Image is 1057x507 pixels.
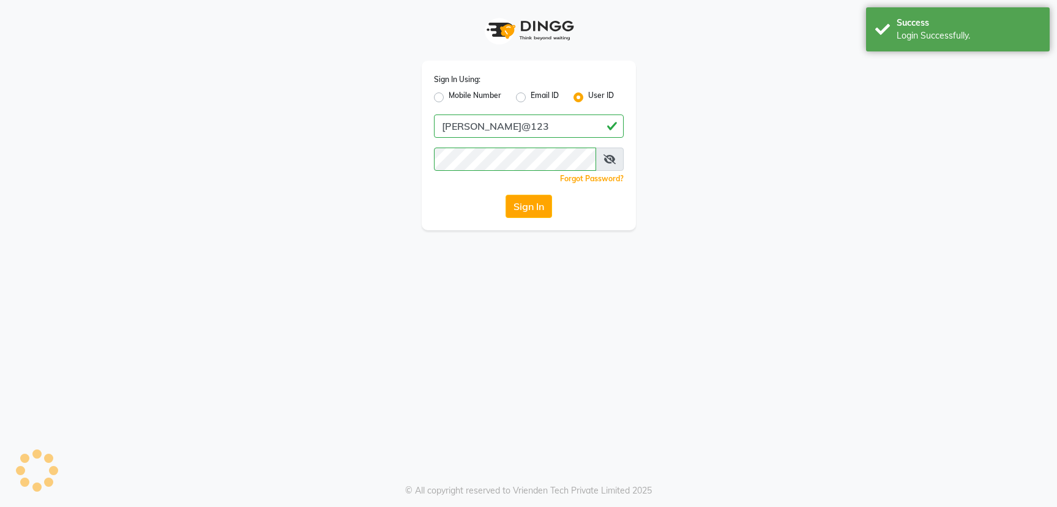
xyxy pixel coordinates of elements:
label: Mobile Number [449,90,501,105]
label: Sign In Using: [434,74,480,85]
div: Success [897,17,1040,29]
input: Username [434,115,624,138]
button: Sign In [506,195,552,218]
a: Forgot Password? [560,174,624,183]
div: Login Successfully. [897,29,1040,42]
img: logo1.svg [480,12,578,48]
label: Email ID [531,90,559,105]
label: User ID [588,90,614,105]
input: Username [434,148,596,171]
